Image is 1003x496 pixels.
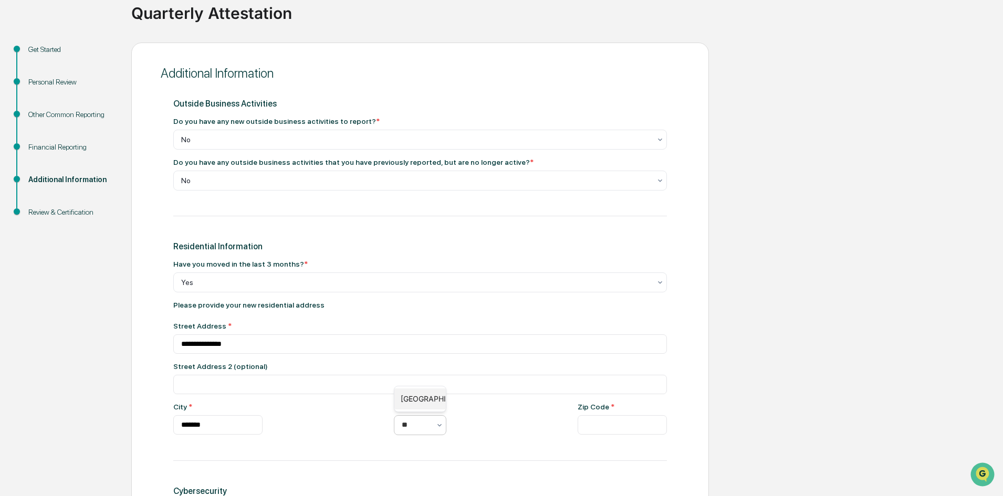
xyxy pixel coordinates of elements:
img: 1746055101610-c473b297-6a78-478c-a979-82029cc54cd1 [11,80,29,99]
a: 🔎Data Lookup [6,148,70,167]
div: Review & Certification [28,207,114,218]
div: Start new chat [36,80,172,91]
div: Zip Code [578,403,667,411]
span: Attestations [87,132,130,143]
div: Personal Review [28,77,114,88]
button: Start new chat [179,83,191,96]
div: Street Address 2 (optional) [173,362,667,371]
a: 🗄️Attestations [72,128,134,147]
div: [GEOGRAPHIC_DATA] [394,388,446,409]
div: Residential Information [173,241,667,251]
div: 🗄️ [76,133,85,142]
div: Have you moved in the last 3 months? [173,260,308,268]
iframe: Open customer support [969,461,998,490]
div: Cybersecurity [173,486,667,496]
div: Financial Reporting [28,142,114,153]
div: Outside Business Activities [173,99,667,109]
div: We're available if you need us! [36,91,133,99]
div: Other Common Reporting [28,109,114,120]
div: Do you have any new outside business activities to report? [173,117,380,125]
span: Pylon [105,178,127,186]
div: Do you have any outside business activities that you have previously reported, but are no longer ... [173,158,534,166]
a: Powered byPylon [74,177,127,186]
div: Additional Information [28,174,114,185]
div: Please provide your new residential address [173,301,667,309]
div: Get Started [28,44,114,55]
span: Data Lookup [21,152,66,163]
a: 🖐️Preclearance [6,128,72,147]
p: How can we help? [11,22,191,39]
div: 🔎 [11,153,19,162]
div: Street Address [173,322,667,330]
div: City [173,403,263,411]
div: 🖐️ [11,133,19,142]
div: Additional Information [161,66,680,81]
span: Preclearance [21,132,68,143]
